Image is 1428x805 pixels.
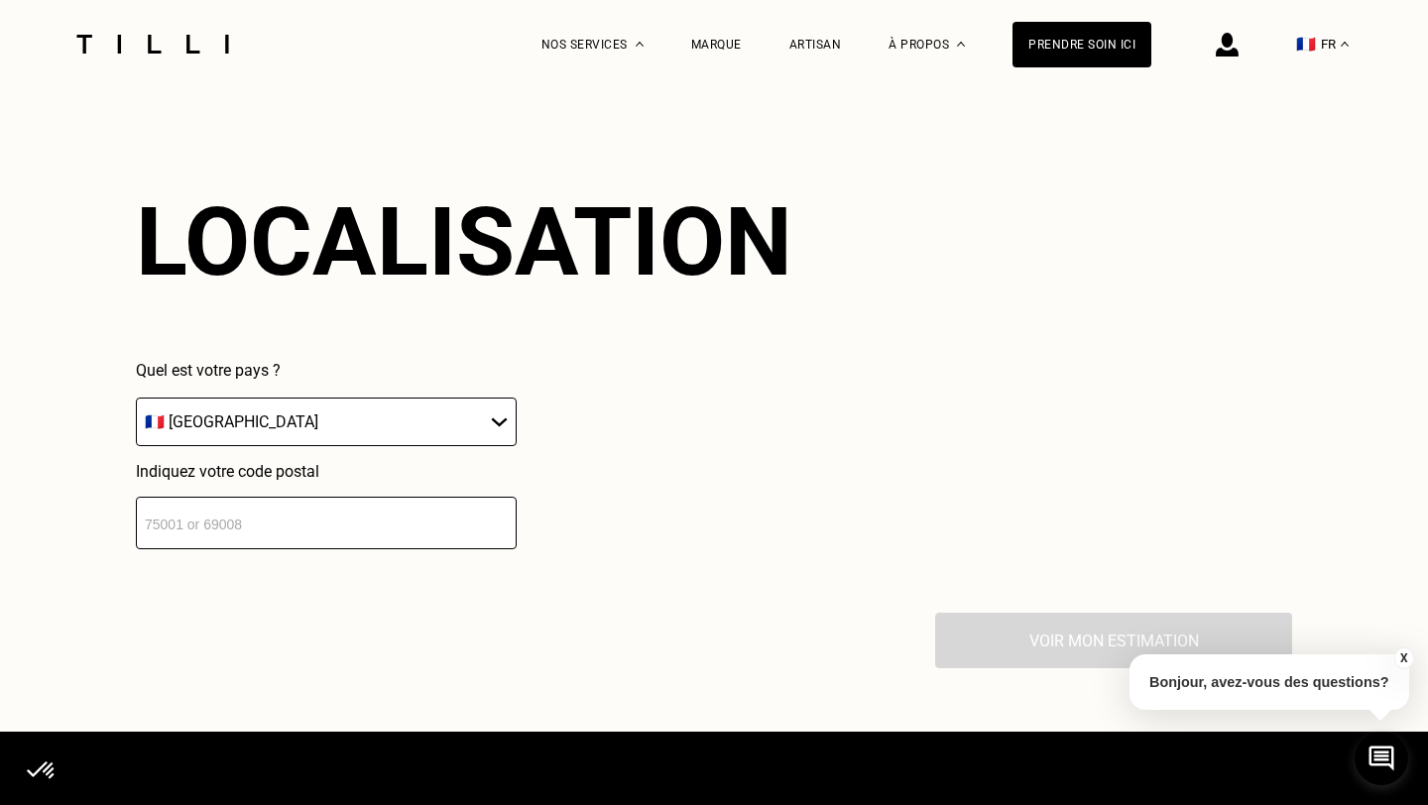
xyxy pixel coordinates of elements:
[136,186,792,297] div: Localisation
[636,42,644,47] img: Menu déroulant
[789,38,842,52] a: Artisan
[1216,33,1239,57] img: icône connexion
[1393,647,1413,669] button: X
[1012,22,1151,67] a: Prendre soin ici
[69,35,236,54] img: Logo du service de couturière Tilli
[136,497,517,549] input: 75001 or 69008
[136,361,517,380] p: Quel est votre pays ?
[691,38,742,52] a: Marque
[1296,35,1316,54] span: 🇫🇷
[957,42,965,47] img: Menu déroulant à propos
[136,462,517,481] p: Indiquez votre code postal
[1341,42,1349,47] img: menu déroulant
[1130,654,1409,710] p: Bonjour, avez-vous des questions?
